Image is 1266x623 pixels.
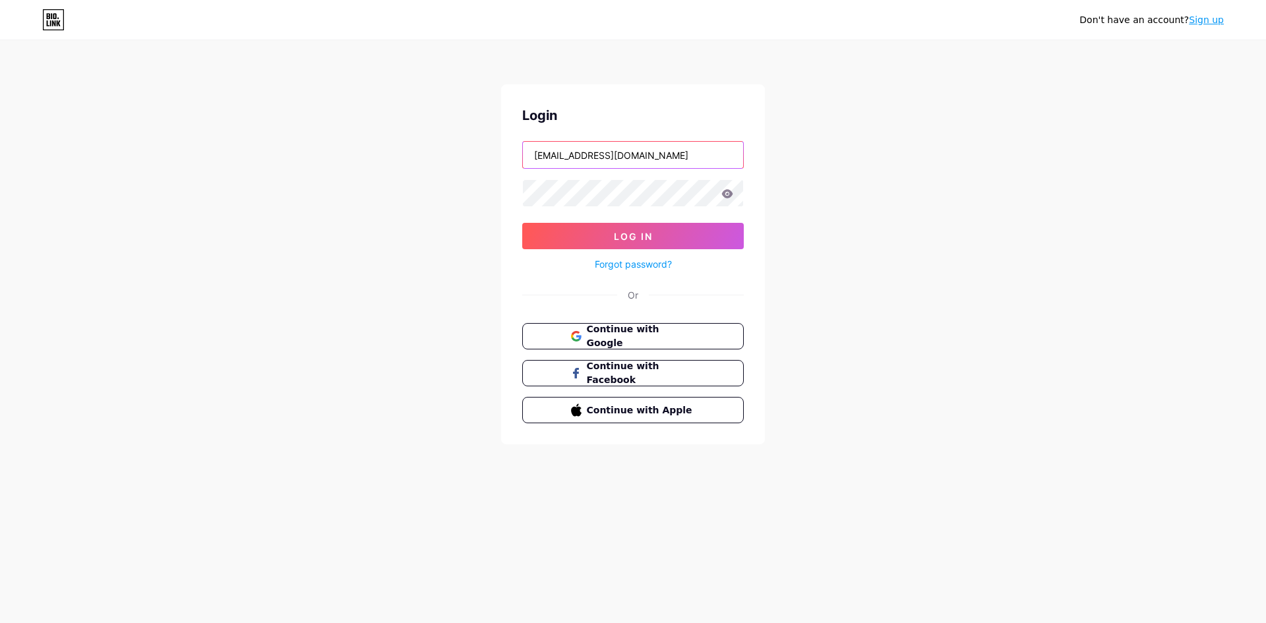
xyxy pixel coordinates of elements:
[523,142,743,168] input: Username
[1079,13,1224,27] div: Don't have an account?
[522,360,744,386] button: Continue with Facebook
[614,231,653,242] span: Log In
[595,257,672,271] a: Forgot password?
[587,322,696,350] span: Continue with Google
[628,288,638,302] div: Or
[522,223,744,249] button: Log In
[1189,15,1224,25] a: Sign up
[587,359,696,387] span: Continue with Facebook
[522,323,744,349] button: Continue with Google
[522,397,744,423] button: Continue with Apple
[587,403,696,417] span: Continue with Apple
[522,105,744,125] div: Login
